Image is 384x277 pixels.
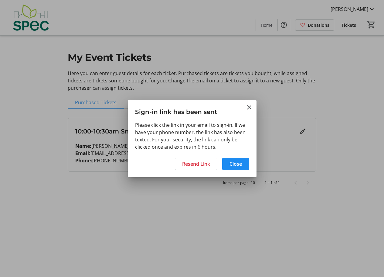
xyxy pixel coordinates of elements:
button: Resend Link [175,158,217,170]
button: Close [222,158,249,170]
button: Close [246,104,253,111]
div: Please click the link in your email to sign-in. If we have your phone number, the link has also b... [128,121,257,154]
span: Close [229,160,242,168]
h3: Sign-in link has been sent [128,100,257,121]
span: Resend Link [182,160,210,168]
